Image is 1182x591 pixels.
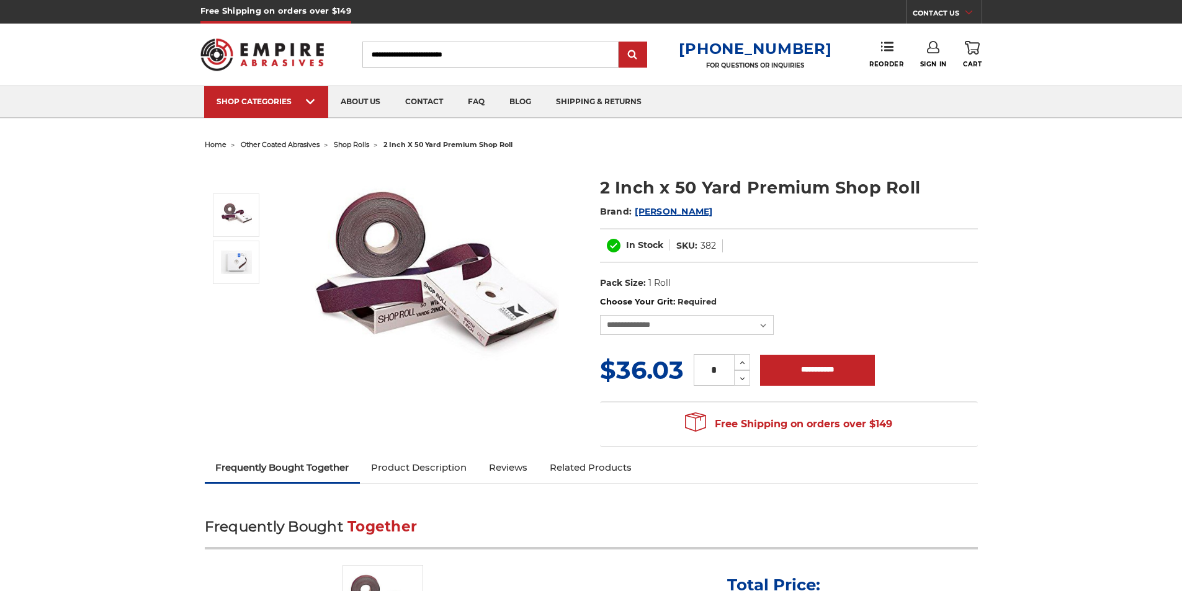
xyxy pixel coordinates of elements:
span: Brand: [600,206,632,217]
h1: 2 Inch x 50 Yard Premium Shop Roll [600,176,978,200]
a: Related Products [539,454,643,481]
a: other coated abrasives [241,140,320,149]
span: Reorder [869,60,903,68]
span: Cart [963,60,982,68]
a: about us [328,86,393,118]
span: 2 inch x 50 yard premium shop roll [383,140,513,149]
dd: 382 [701,239,716,252]
dd: 1 Roll [648,277,671,290]
a: Cart [963,41,982,68]
img: 2 Inch x 50 Yard Premium Shop Roll [221,251,252,274]
div: SHOP CATEGORIES [217,97,316,106]
a: shop rolls [334,140,369,149]
a: contact [393,86,455,118]
a: CONTACT US [913,6,982,24]
span: In Stock [626,239,663,251]
a: home [205,140,226,149]
dt: SKU: [676,239,697,252]
span: Together [347,518,417,535]
span: Free Shipping on orders over $149 [685,412,892,437]
span: Sign In [920,60,947,68]
input: Submit [620,43,645,68]
label: Choose Your Grit: [600,296,978,308]
dt: Pack Size: [600,277,646,290]
img: 2 Inch x 50 Yard Premium Shop Roll [221,200,252,231]
p: FOR QUESTIONS OR INQUIRIES [679,61,831,69]
small: Required [678,296,717,306]
span: $36.03 [600,355,684,385]
a: [PERSON_NAME] [635,206,712,217]
a: Reviews [478,454,539,481]
a: Frequently Bought Together [205,454,360,481]
a: blog [497,86,544,118]
span: Frequently Bought [205,518,343,535]
img: Empire Abrasives [200,30,325,79]
a: shipping & returns [544,86,654,118]
a: Reorder [869,41,903,68]
a: [PHONE_NUMBER] [679,40,831,58]
img: 2 Inch x 50 Yard Premium Shop Roll [311,162,559,411]
a: faq [455,86,497,118]
a: Product Description [360,454,478,481]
